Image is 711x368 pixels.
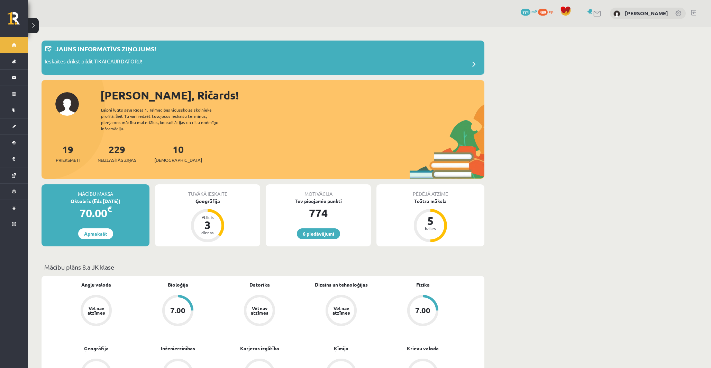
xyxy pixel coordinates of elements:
[197,215,218,219] div: Atlicis
[86,306,106,315] div: Vēl nav atzīmes
[416,281,430,288] a: Fizika
[300,295,382,327] a: Vēl nav atzīmes
[98,143,136,164] a: 229Neizlasītās ziņas
[531,9,537,14] span: mP
[44,262,482,272] p: Mācību plāns 8.a JK klase
[154,143,202,164] a: 10[DEMOGRAPHIC_DATA]
[613,10,620,17] img: Ričards Kalniņš
[197,230,218,235] div: dienas
[56,157,80,164] span: Priekšmeti
[420,226,441,230] div: balles
[240,345,279,352] a: Karjeras izglītība
[100,87,484,104] div: [PERSON_NAME], Ričards!
[250,306,269,315] div: Vēl nav atzīmes
[376,184,484,198] div: Pēdējā atzīme
[42,205,149,221] div: 70.00
[78,228,113,239] a: Apmaksāt
[55,44,156,53] p: Jauns informatīvs ziņojums!
[55,295,137,327] a: Vēl nav atzīmes
[197,219,218,230] div: 3
[415,307,430,314] div: 7.00
[137,295,219,327] a: 7.00
[155,198,260,205] div: Ģeogrāfija
[266,184,371,198] div: Motivācija
[249,281,270,288] a: Datorika
[297,228,340,239] a: 6 piedāvājumi
[538,9,548,16] span: 489
[161,345,195,352] a: Inženierzinības
[155,198,260,243] a: Ģeogrāfija Atlicis 3 dienas
[81,281,111,288] a: Angļu valoda
[376,198,484,243] a: Teātra māksla 5 balles
[45,58,142,67] p: Ieskaites drīkst pildīt TIKAI CAUR DATORU!
[538,9,557,14] a: 489 xp
[219,295,300,327] a: Vēl nav atzīmes
[42,184,149,198] div: Mācību maksa
[98,157,136,164] span: Neizlasītās ziņas
[376,198,484,205] div: Teātra māksla
[266,198,371,205] div: Tev pieejamie punkti
[168,281,188,288] a: Bioloģija
[521,9,530,16] span: 774
[84,345,109,352] a: Ģeogrāfija
[56,143,80,164] a: 19Priekšmeti
[45,44,481,71] a: Jauns informatīvs ziņojums! Ieskaites drīkst pildīt TIKAI CAUR DATORU!
[382,295,464,327] a: 7.00
[107,204,112,214] span: €
[101,107,230,132] div: Laipni lūgts savā Rīgas 1. Tālmācības vidusskolas skolnieka profilā. Šeit Tu vari redzēt tuvojošo...
[170,307,185,314] div: 7.00
[549,9,553,14] span: xp
[42,198,149,205] div: Oktobris (līdz [DATE])
[407,345,439,352] a: Krievu valoda
[155,184,260,198] div: Tuvākā ieskaite
[315,281,368,288] a: Dizains un tehnoloģijas
[8,12,28,29] a: Rīgas 1. Tālmācības vidusskola
[420,215,441,226] div: 5
[625,10,668,17] a: [PERSON_NAME]
[331,306,351,315] div: Vēl nav atzīmes
[521,9,537,14] a: 774 mP
[154,157,202,164] span: [DEMOGRAPHIC_DATA]
[334,345,348,352] a: Ķīmija
[266,205,371,221] div: 774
